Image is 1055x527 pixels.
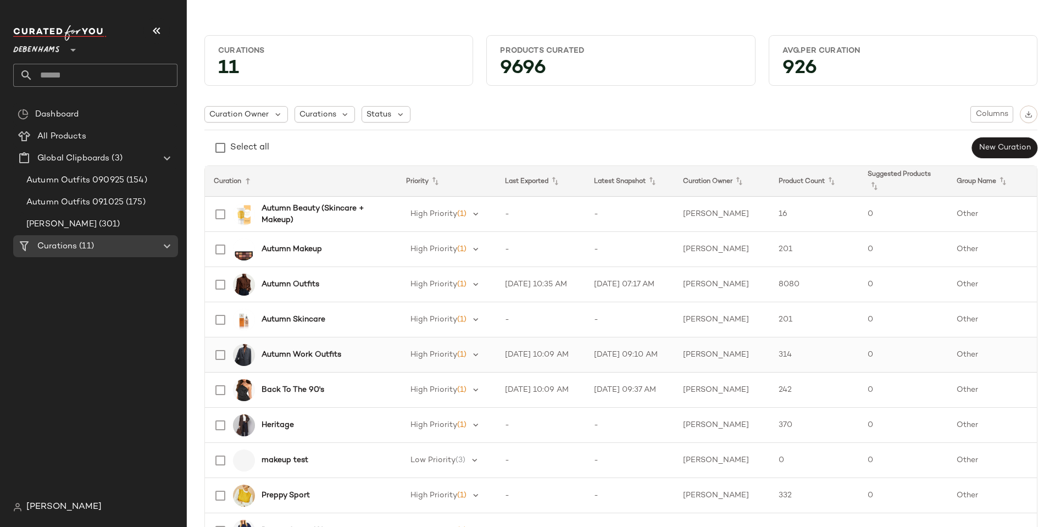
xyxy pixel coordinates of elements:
[491,60,750,81] div: 9696
[970,106,1013,123] button: Columns
[456,456,465,464] span: (3)
[37,240,77,253] span: Curations
[13,37,60,57] span: Debenhams
[674,166,770,197] th: Curation Owner
[262,243,322,255] b: Autumn Makeup
[26,501,102,514] span: [PERSON_NAME]
[496,478,585,513] td: -
[859,166,948,197] th: Suggested Products
[496,302,585,337] td: -
[975,110,1008,119] span: Columns
[674,373,770,408] td: [PERSON_NAME]
[233,274,255,296] img: bkk26387_chocolate_xl
[367,109,391,120] span: Status
[948,197,1037,232] td: Other
[585,166,674,197] th: Latest Snapshot
[410,315,457,324] span: High Priority
[209,109,269,120] span: Curation Owner
[262,419,294,431] b: Heritage
[457,491,467,500] span: (1)
[972,137,1037,158] button: New Curation
[585,373,674,408] td: [DATE] 09:37 AM
[585,408,674,443] td: -
[457,351,467,359] span: (1)
[26,218,97,231] span: [PERSON_NAME]
[948,166,1037,197] th: Group Name
[410,280,457,289] span: High Priority
[109,152,122,165] span: (3)
[770,337,859,373] td: 314
[948,408,1037,443] td: Other
[262,349,341,360] b: Autumn Work Outfits
[233,414,255,436] img: byy15683_chocolate_xl
[1025,110,1032,118] img: svg%3e
[496,373,585,408] td: [DATE] 10:09 AM
[770,166,859,197] th: Product Count
[77,240,94,253] span: (11)
[299,109,336,120] span: Curations
[262,203,384,226] b: Autumn Beauty (Skincare + Makeup)
[262,490,310,501] b: Preppy Sport
[457,421,467,429] span: (1)
[674,478,770,513] td: [PERSON_NAME]
[770,232,859,267] td: 201
[262,314,325,325] b: Autumn Skincare
[410,386,457,394] span: High Priority
[13,503,22,512] img: svg%3e
[948,478,1037,513] td: Other
[124,174,147,187] span: (154)
[585,302,674,337] td: -
[262,384,324,396] b: Back To The 90's
[674,302,770,337] td: [PERSON_NAME]
[97,218,120,231] span: (301)
[124,196,146,209] span: (175)
[782,46,1024,56] div: Avg.per Curation
[18,109,29,120] img: svg%3e
[209,60,468,81] div: 11
[859,443,948,478] td: 0
[948,443,1037,478] td: Other
[770,373,859,408] td: 242
[457,315,467,324] span: (1)
[948,337,1037,373] td: Other
[859,302,948,337] td: 0
[948,373,1037,408] td: Other
[457,210,467,218] span: (1)
[859,267,948,302] td: 0
[13,25,107,41] img: cfy_white_logo.C9jOOHJF.svg
[233,485,255,507] img: m5056562351468_mustard_xl
[496,197,585,232] td: -
[410,491,457,500] span: High Priority
[859,408,948,443] td: 0
[948,302,1037,337] td: Other
[233,344,255,366] img: bkk24846_grey_xl
[410,456,456,464] span: Low Priority
[397,166,496,197] th: Priority
[410,351,457,359] span: High Priority
[859,232,948,267] td: 0
[496,232,585,267] td: -
[770,478,859,513] td: 332
[859,478,948,513] td: 0
[948,267,1037,302] td: Other
[233,309,255,331] img: m5070002328285_orange_xl
[233,203,255,225] img: m7061286591715_clear_xl
[410,210,457,218] span: High Priority
[770,443,859,478] td: 0
[585,232,674,267] td: -
[770,267,859,302] td: 8080
[37,130,86,143] span: All Products
[674,197,770,232] td: [PERSON_NAME]
[410,245,457,253] span: High Priority
[410,421,457,429] span: High Priority
[496,443,585,478] td: -
[230,141,269,154] div: Select all
[774,60,1032,81] div: 926
[585,267,674,302] td: [DATE] 07:17 AM
[674,232,770,267] td: [PERSON_NAME]
[859,337,948,373] td: 0
[770,408,859,443] td: 370
[859,373,948,408] td: 0
[262,454,308,466] b: makeup test
[979,143,1031,152] span: New Curation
